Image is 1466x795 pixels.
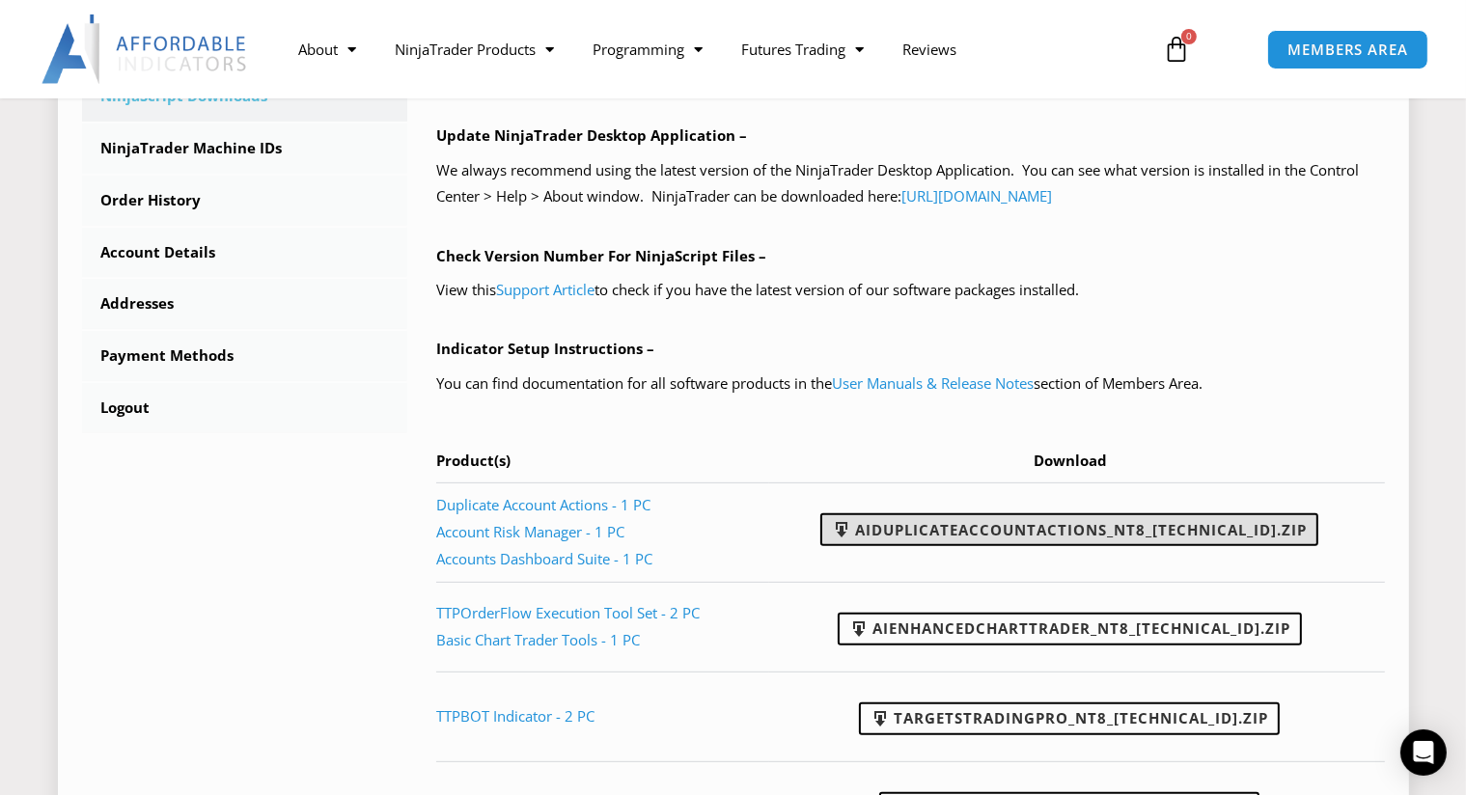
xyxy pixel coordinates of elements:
img: LogoAI | Affordable Indicators – NinjaTrader [41,14,249,84]
a: [URL][DOMAIN_NAME] [901,186,1052,206]
a: Futures Trading [722,27,883,71]
a: Reviews [883,27,976,71]
a: TTPOrderFlow Execution Tool Set - 2 PC [436,603,700,622]
a: Programming [573,27,722,71]
a: User Manuals & Release Notes [832,373,1034,393]
a: Order History [82,176,408,226]
a: Support Article [496,280,595,299]
p: We always recommend using the latest version of the NinjaTrader Desktop Application. You can see ... [436,157,1385,211]
b: Update NinjaTrader Desktop Application – [436,125,747,145]
a: AIEnhancedChartTrader_NT8_[TECHNICAL_ID].zip [838,613,1302,645]
a: TargetsTradingPro_NT8_[TECHNICAL_ID].zip [859,702,1280,735]
a: Payment Methods [82,331,408,381]
a: Logout [82,383,408,433]
nav: Menu [279,27,1145,71]
span: MEMBERS AREA [1287,42,1408,57]
a: About [279,27,375,71]
a: NinjaTrader Products [375,27,573,71]
a: Addresses [82,279,408,329]
span: Download [1034,451,1107,470]
a: NinjaTrader Machine IDs [82,123,408,174]
a: MEMBERS AREA [1267,30,1428,69]
p: You can find documentation for all software products in the section of Members Area. [436,370,1385,397]
b: Indicator Setup Instructions – [436,339,654,358]
div: Open Intercom Messenger [1400,729,1447,776]
span: 0 [1181,29,1197,44]
a: AIDuplicateAccountActions_NT8_[TECHNICAL_ID].zip [820,513,1318,546]
a: TTPBOT Indicator - 2 PC [436,706,595,726]
a: Account Risk Manager - 1 PC [436,522,624,541]
a: Accounts Dashboard Suite - 1 PC [436,549,652,568]
a: 0 [1134,21,1219,77]
a: Basic Chart Trader Tools - 1 PC [436,630,640,649]
a: Account Details [82,228,408,278]
a: Duplicate Account Actions - 1 PC [436,495,650,514]
p: View this to check if you have the latest version of our software packages installed. [436,277,1385,304]
span: Product(s) [436,451,511,470]
b: Check Version Number For NinjaScript Files – [436,246,766,265]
